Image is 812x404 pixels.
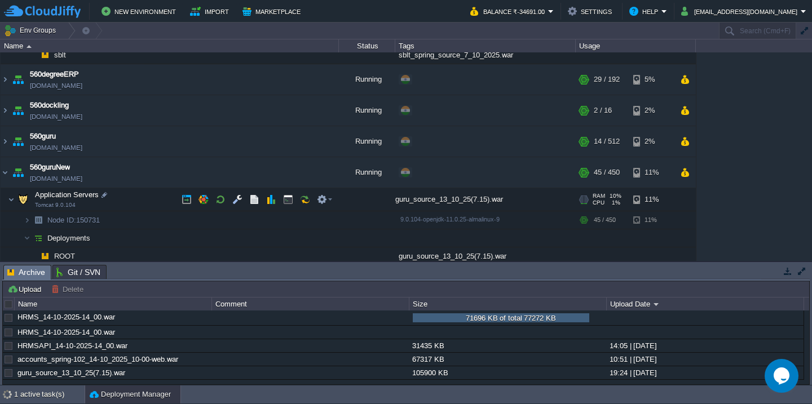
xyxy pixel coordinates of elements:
[30,211,46,229] img: AMDAwAAAACH5BAEAAAAALAAAAAABAAEAAAICRAEAOw==
[30,162,70,173] a: 560guruNew
[17,341,127,350] a: HRMSAPI_14-10-2025-14_00.war
[30,131,56,142] span: 560guru
[4,5,81,19] img: CloudJiffy
[409,353,606,366] div: 67317 KB
[10,157,26,188] img: AMDAwAAAACH5BAEAAAAALAAAAAABAAEAAAICRAEAOw==
[633,64,670,95] div: 5%
[568,5,615,18] button: Settings
[409,366,606,379] div: 105900 KB
[101,5,179,18] button: New Environment
[30,111,82,122] span: [DOMAIN_NAME]
[30,229,46,247] img: AMDAwAAAACH5BAEAAAAALAAAAAABAAEAAAICRAEAOw==
[410,298,606,310] div: Size
[1,95,10,126] img: AMDAwAAAACH5BAEAAAAALAAAAAABAAEAAAICRAEAOw==
[24,211,30,229] img: AMDAwAAAACH5BAEAAAAALAAAAAABAAEAAAICRAEAOw==
[470,5,548,18] button: Balance ₹-34691.00
[213,298,409,310] div: Comment
[633,126,670,157] div: 2%
[56,265,100,279] span: Git / SVN
[7,284,45,294] button: Upload
[395,188,576,211] div: guru_source_13_10_25(7.15).war
[416,313,606,326] div: 71696 KB of total 77272 KB
[593,193,605,199] span: RAM
[34,190,100,199] span: Application Servers
[633,95,670,126] div: 2%
[594,126,620,157] div: 14 / 512
[339,157,395,188] div: Running
[17,369,125,377] a: guru_source_13_10_25(7.15).war
[27,45,32,48] img: AMDAwAAAACH5BAEAAAAALAAAAAABAAEAAAICRAEAOw==
[30,247,37,265] img: AMDAwAAAACH5BAEAAAAALAAAAAABAAEAAAICRAEAOw==
[681,5,801,18] button: [EMAIL_ADDRESS][DOMAIN_NAME]
[765,359,801,393] iframe: chat widget
[17,355,178,363] a: accounts_spring-102_14-10_2025_10-00-web.war
[30,46,37,64] img: AMDAwAAAACH5BAEAAAAALAAAAAABAAEAAAICRAEAOw==
[15,326,211,339] div: HRMS_14-10-2025-14_00.war
[1,64,10,95] img: AMDAwAAAACH5BAEAAAAALAAAAAABAAEAAAICRAEAOw==
[30,100,69,111] a: 560dockling
[30,142,82,153] a: [DOMAIN_NAME]
[7,265,45,279] span: Archive
[10,126,26,157] img: AMDAwAAAACH5BAEAAAAALAAAAAABAAEAAAICRAEAOw==
[30,69,79,80] a: 560degreeERP
[51,284,87,294] button: Delete
[339,126,395,157] div: Running
[30,80,82,91] a: [DOMAIN_NAME]
[395,46,576,64] div: sblt_spring_source_7_10_2025.war
[609,199,620,206] span: 1%
[37,247,53,265] img: AMDAwAAAACH5BAEAAAAALAAAAAABAAEAAAICRAEAOw==
[34,190,100,199] a: Application ServersTomcat 9.0.104
[47,216,76,224] span: Node ID:
[593,199,604,206] span: CPU
[607,353,803,366] div: 10:51 | [DATE]
[610,193,621,199] span: 10%
[633,188,670,211] div: 11%
[339,39,395,52] div: Status
[594,157,620,188] div: 45 / 450
[4,23,60,38] button: Env Groups
[10,64,26,95] img: AMDAwAAAACH5BAEAAAAALAAAAAABAAEAAAICRAEAOw==
[409,339,606,352] div: 31435 KB
[37,46,53,64] img: AMDAwAAAACH5BAEAAAAALAAAAAABAAEAAAICRAEAOw==
[1,157,10,188] img: AMDAwAAAACH5BAEAAAAALAAAAAABAAEAAAICRAEAOw==
[416,314,606,326] div: 71696 KB of total 77272 KB
[576,39,695,52] div: Usage
[594,64,620,95] div: 29 / 192
[400,216,500,223] span: 9.0.104-openjdk-11.0.25-almalinux-9
[633,157,670,188] div: 11%
[8,188,15,211] img: AMDAwAAAACH5BAEAAAAALAAAAAABAAEAAAICRAEAOw==
[46,233,92,243] a: Deployments
[594,211,616,229] div: 45 / 450
[633,211,670,229] div: 11%
[607,298,804,310] div: Upload Date
[30,173,82,184] a: [DOMAIN_NAME]
[24,229,30,247] img: AMDAwAAAACH5BAEAAAAALAAAAAABAAEAAAICRAEAOw==
[53,251,77,261] a: ROOT
[594,95,612,126] div: 2 / 16
[15,298,211,310] div: Name
[1,126,10,157] img: AMDAwAAAACH5BAEAAAAALAAAAAABAAEAAAICRAEAOw==
[190,5,232,18] button: Import
[35,202,76,208] span: Tomcat 9.0.104
[396,39,575,52] div: Tags
[607,366,803,379] div: 19:24 | [DATE]
[10,95,26,126] img: AMDAwAAAACH5BAEAAAAALAAAAAABAAEAAAICRAEAOw==
[1,39,338,52] div: Name
[339,64,395,95] div: Running
[14,385,85,403] div: 1 active task(s)
[15,310,211,323] div: HRMS_14-10-2025-14_00.war
[15,188,31,211] img: AMDAwAAAACH5BAEAAAAALAAAAAABAAEAAAICRAEAOw==
[339,95,395,126] div: Running
[53,50,68,60] a: sblt
[629,5,661,18] button: Help
[46,215,101,225] a: Node ID:150731
[607,339,803,352] div: 14:05 | [DATE]
[90,389,171,400] button: Deployment Manager
[395,247,576,265] div: guru_source_13_10_25(7.15).war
